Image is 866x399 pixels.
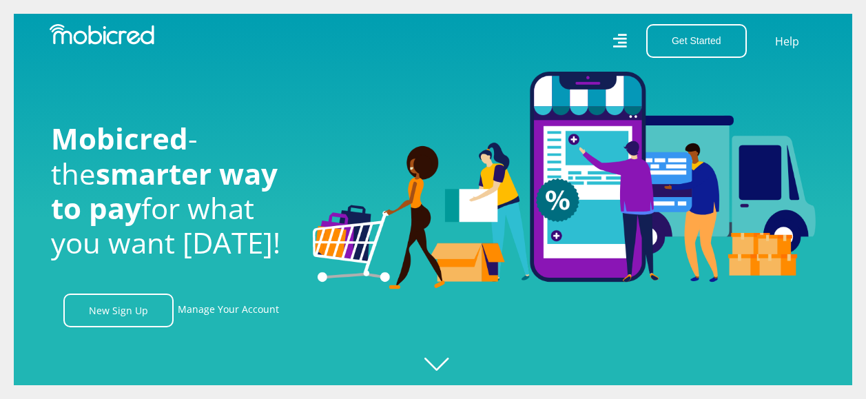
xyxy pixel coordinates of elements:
[51,154,278,227] span: smarter way to pay
[178,294,279,327] a: Manage Your Account
[50,24,154,45] img: Mobicred
[51,121,292,260] h1: - the for what you want [DATE]!
[51,119,188,158] span: Mobicred
[774,32,800,50] a: Help
[63,294,174,327] a: New Sign Up
[313,72,816,289] img: Welcome to Mobicred
[646,24,747,58] button: Get Started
